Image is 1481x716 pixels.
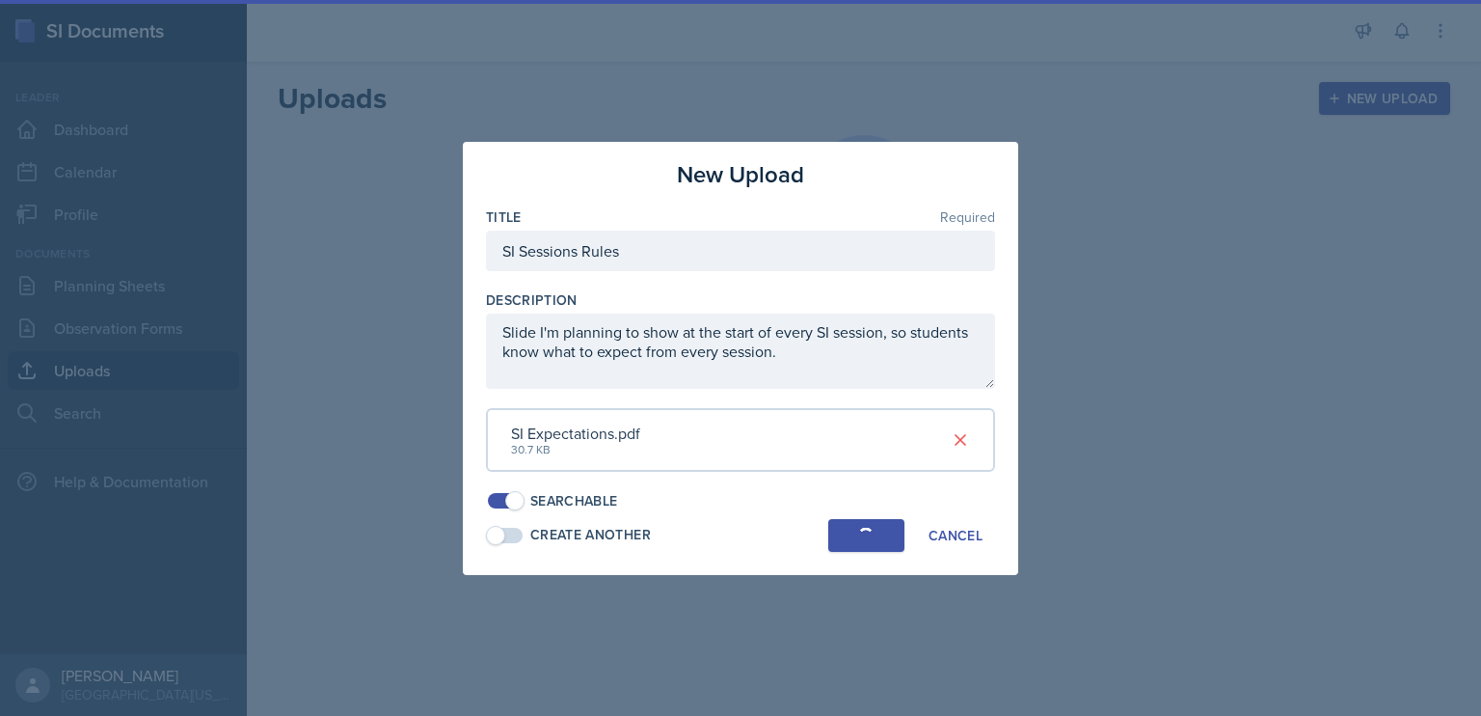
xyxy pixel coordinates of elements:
div: Create Another [530,525,651,545]
h3: New Upload [677,157,804,192]
div: Searchable [530,491,618,511]
div: 30.7 KB [511,441,640,458]
label: Title [486,207,522,227]
button: Cancel [916,519,995,552]
label: Description [486,290,578,310]
span: Required [940,210,995,224]
input: Enter title [486,231,995,271]
div: Cancel [929,528,983,543]
div: SI Expectations.pdf [511,422,640,445]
